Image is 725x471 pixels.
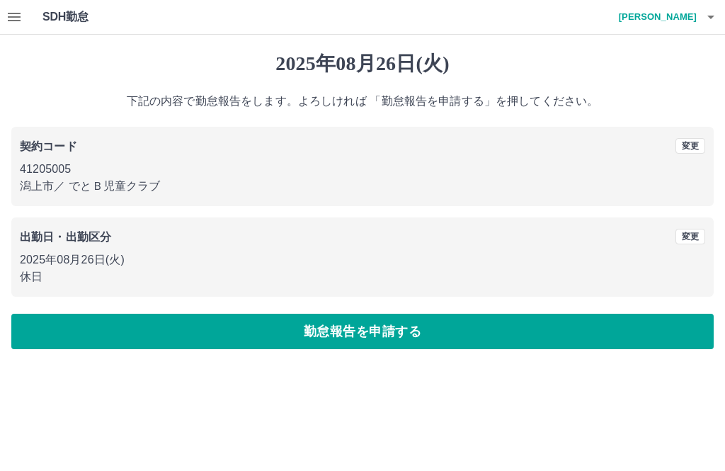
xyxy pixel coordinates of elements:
button: 変更 [675,229,705,244]
p: 下記の内容で勤怠報告をします。よろしければ 「勤怠報告を申請する」を押してください。 [11,93,714,110]
p: 休日 [20,268,705,285]
button: 勤怠報告を申請する [11,314,714,349]
button: 変更 [675,138,705,154]
b: 契約コード [20,140,77,152]
p: 潟上市 ／ でとＢ児童クラブ [20,178,705,195]
h1: 2025年08月26日(火) [11,52,714,76]
p: 2025年08月26日(火) [20,251,705,268]
b: 出勤日・出勤区分 [20,231,111,243]
p: 41205005 [20,161,705,178]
